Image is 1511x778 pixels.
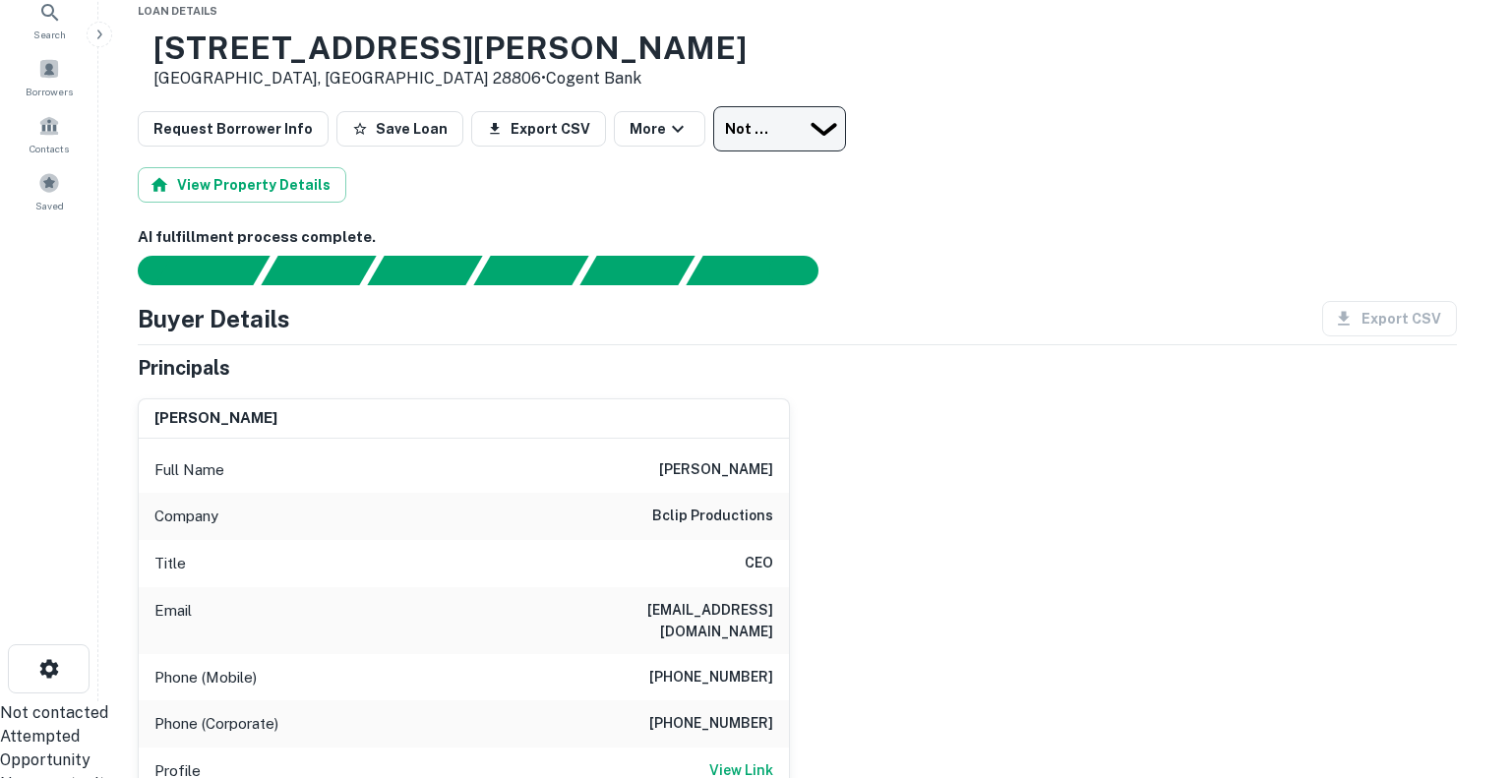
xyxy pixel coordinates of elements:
h6: [PERSON_NAME] [154,407,277,430]
iframe: Chat Widget [1413,621,1511,715]
h6: [PERSON_NAME] [659,458,773,482]
button: Request Borrower Info [138,111,329,147]
span: Search [33,27,66,42]
span: Saved [35,198,64,213]
p: Title [154,552,186,575]
div: Your request is received and processing... [261,256,376,285]
p: Company [154,505,218,528]
p: [GEOGRAPHIC_DATA], [GEOGRAPHIC_DATA] 28806 • [153,67,747,90]
div: Documents found, AI parsing details... [367,256,482,285]
p: Phone (Mobile) [154,666,257,689]
div: AI fulfillment process complete. [687,256,842,285]
button: More [614,111,705,147]
a: Cogent Bank [546,69,641,88]
p: Full Name [154,458,224,482]
div: Not contacted [713,110,802,148]
p: Email [154,599,192,642]
h6: bclip productions [652,505,773,528]
div: Principals found, still searching for contact information. This may take time... [579,256,695,285]
div: Principals found, AI now looking for contact information... [473,256,588,285]
h5: Principals [138,353,230,383]
h6: CEO [745,552,773,575]
span: Contacts [30,141,69,156]
button: View Property Details [138,167,346,203]
span: Borrowers [26,84,73,99]
button: Export CSV [471,111,606,147]
div: Sending borrower request to AI... [114,256,262,285]
h4: Buyer Details [138,301,290,336]
h6: AI fulfillment process complete. [138,226,1457,249]
h6: [PHONE_NUMBER] [649,666,773,689]
h6: [EMAIL_ADDRESS][DOMAIN_NAME] [537,599,773,642]
button: Save Loan [336,111,463,147]
span: Loan Details [138,5,217,17]
h3: [STREET_ADDRESS][PERSON_NAME] [153,30,747,67]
